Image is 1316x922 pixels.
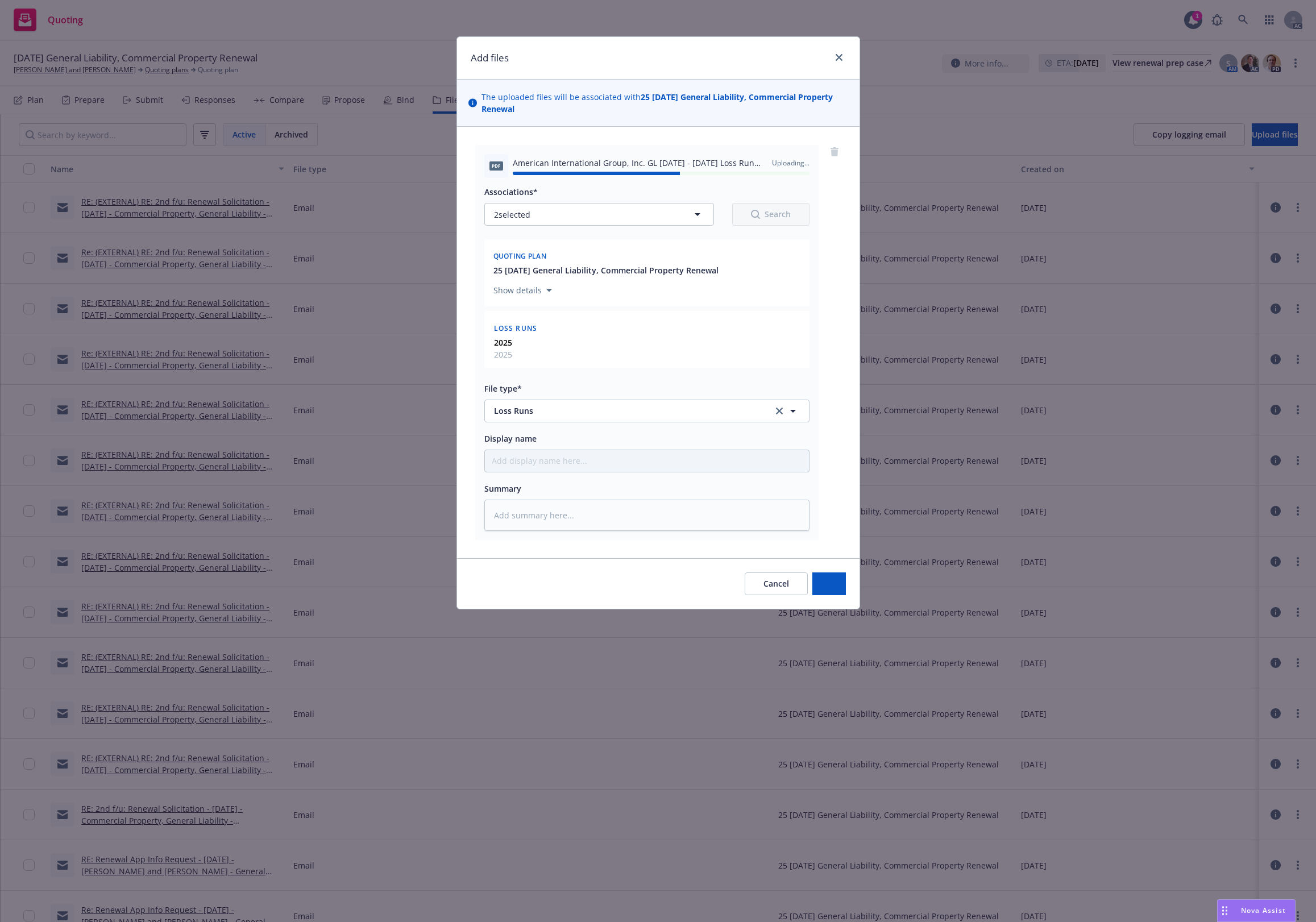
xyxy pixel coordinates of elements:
strong: 25 [DATE] General Liability, Commercial Property Renewal [481,92,833,114]
div: Drag to move [1218,900,1232,921]
a: close [832,51,846,64]
span: The uploaded files will be associated with [481,91,848,115]
span: Nova Assist [1241,906,1286,915]
button: Show details [489,284,557,297]
span: American International Group, Inc. GL [DATE] - [DATE] Loss Runs - Valued [DATE].pdf [513,157,763,169]
span: 2025 [494,348,512,360]
span: Cancel [763,578,789,589]
span: Associations* [484,186,538,197]
h1: Add files [471,51,509,65]
button: 2selected [484,203,714,226]
strong: 2025 [494,337,512,348]
span: Display name [484,433,537,444]
a: clear selection [773,404,786,418]
button: Cancel [745,572,808,595]
span: Quoting plan [493,251,547,261]
button: Nova Assist [1217,899,1296,922]
span: Loss Runs [494,405,757,417]
span: File type* [484,383,522,394]
input: Add display name here... [485,450,809,472]
span: Uploading... [772,158,809,168]
span: Summary [484,483,521,494]
a: remove [828,145,841,159]
button: Add files [812,572,846,595]
button: 25 [DATE] General Liability, Commercial Property Renewal [493,264,719,276]
span: 2 selected [494,209,530,221]
span: Loss Runs [494,323,538,333]
span: Add files [812,578,846,589]
span: pdf [489,161,503,170]
button: Loss Runsclear selection [484,400,809,422]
